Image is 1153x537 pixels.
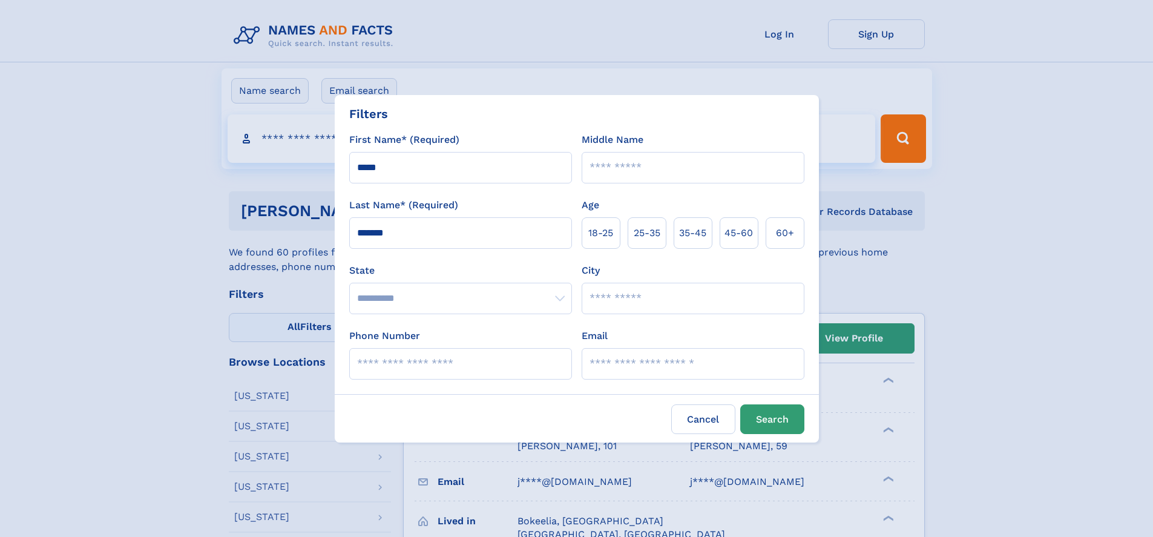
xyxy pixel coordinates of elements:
[349,263,572,278] label: State
[582,263,600,278] label: City
[582,133,643,147] label: Middle Name
[724,226,753,240] span: 45‑60
[740,404,804,434] button: Search
[634,226,660,240] span: 25‑35
[588,226,613,240] span: 18‑25
[582,329,608,343] label: Email
[349,133,459,147] label: First Name* (Required)
[671,404,735,434] label: Cancel
[582,198,599,212] label: Age
[349,329,420,343] label: Phone Number
[349,105,388,123] div: Filters
[776,226,794,240] span: 60+
[349,198,458,212] label: Last Name* (Required)
[679,226,706,240] span: 35‑45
